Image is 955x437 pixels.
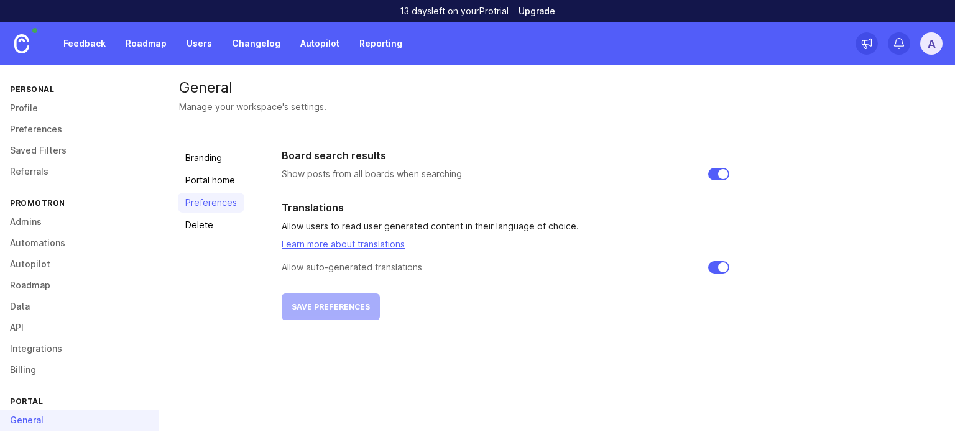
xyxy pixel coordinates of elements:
a: Learn more about translations [282,239,405,249]
p: 13 days left on your Pro trial [400,5,509,17]
a: Changelog [224,32,288,55]
p: Allow users to read user generated content in their language of choice. [282,220,729,232]
a: Feedback [56,32,113,55]
button: A [920,32,943,55]
h2: Board search results [282,148,729,163]
div: Manage your workspace's settings. [179,100,326,114]
a: Roadmap [118,32,174,55]
a: Portal home [178,170,244,190]
p: Allow auto-generated translations [282,261,422,274]
div: General [179,80,935,95]
p: Show posts from all boards when searching [282,168,462,180]
a: Reporting [352,32,410,55]
a: Autopilot [293,32,347,55]
a: Branding [178,148,244,168]
a: Upgrade [519,7,555,16]
iframe: Intercom live chat [913,395,943,425]
h2: Translations [282,200,729,215]
a: Preferences [178,193,244,213]
a: Users [179,32,219,55]
a: Delete [178,215,244,235]
img: Canny Home [14,34,29,53]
